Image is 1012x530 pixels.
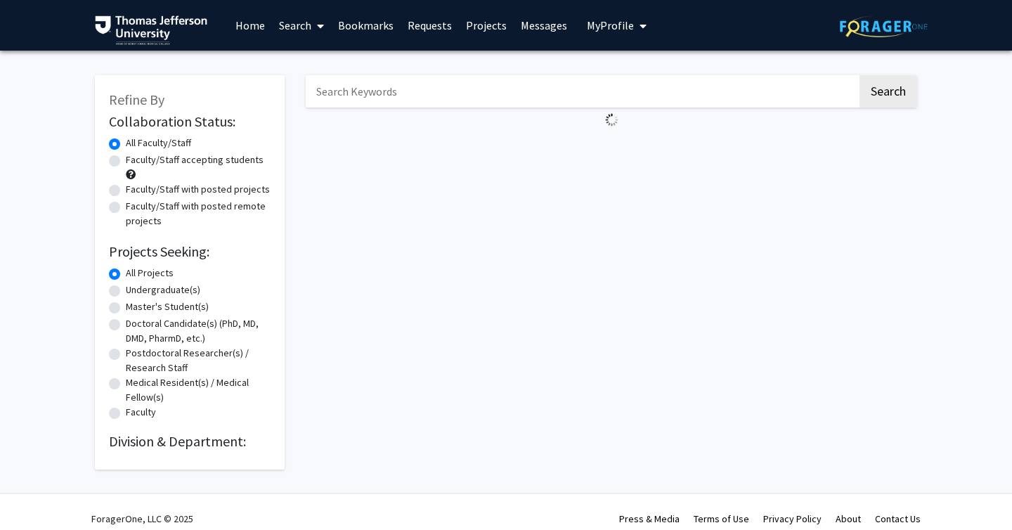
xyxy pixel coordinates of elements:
label: Undergraduate(s) [126,283,200,297]
a: Bookmarks [331,1,401,50]
h2: Collaboration Status: [109,113,271,130]
label: Faculty/Staff accepting students [126,153,264,167]
img: ForagerOne Logo [840,15,928,37]
a: Messages [514,1,574,50]
span: Refine By [109,91,164,108]
nav: Page navigation [306,132,917,164]
label: Faculty [126,405,156,420]
a: Privacy Policy [763,512,822,525]
label: All Projects [126,266,174,280]
label: Medical Resident(s) / Medical Fellow(s) [126,375,271,405]
a: Projects [459,1,514,50]
a: Terms of Use [694,512,749,525]
label: All Faculty/Staff [126,136,191,150]
a: Home [228,1,272,50]
span: My Profile [587,18,634,32]
h2: Division & Department: [109,433,271,450]
img: Thomas Jefferson University Logo [95,15,207,45]
label: Master's Student(s) [126,299,209,314]
a: Search [272,1,331,50]
iframe: Chat [11,467,60,519]
a: Press & Media [619,512,680,525]
label: Faculty/Staff with posted projects [126,182,270,197]
img: Loading [599,108,624,132]
button: Search [859,75,917,108]
a: Contact Us [875,512,921,525]
label: Doctoral Candidate(s) (PhD, MD, DMD, PharmD, etc.) [126,316,271,346]
h2: Projects Seeking: [109,243,271,260]
input: Search Keywords [306,75,857,108]
a: Requests [401,1,459,50]
a: About [836,512,861,525]
label: Postdoctoral Researcher(s) / Research Staff [126,346,271,375]
label: Faculty/Staff with posted remote projects [126,199,271,228]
